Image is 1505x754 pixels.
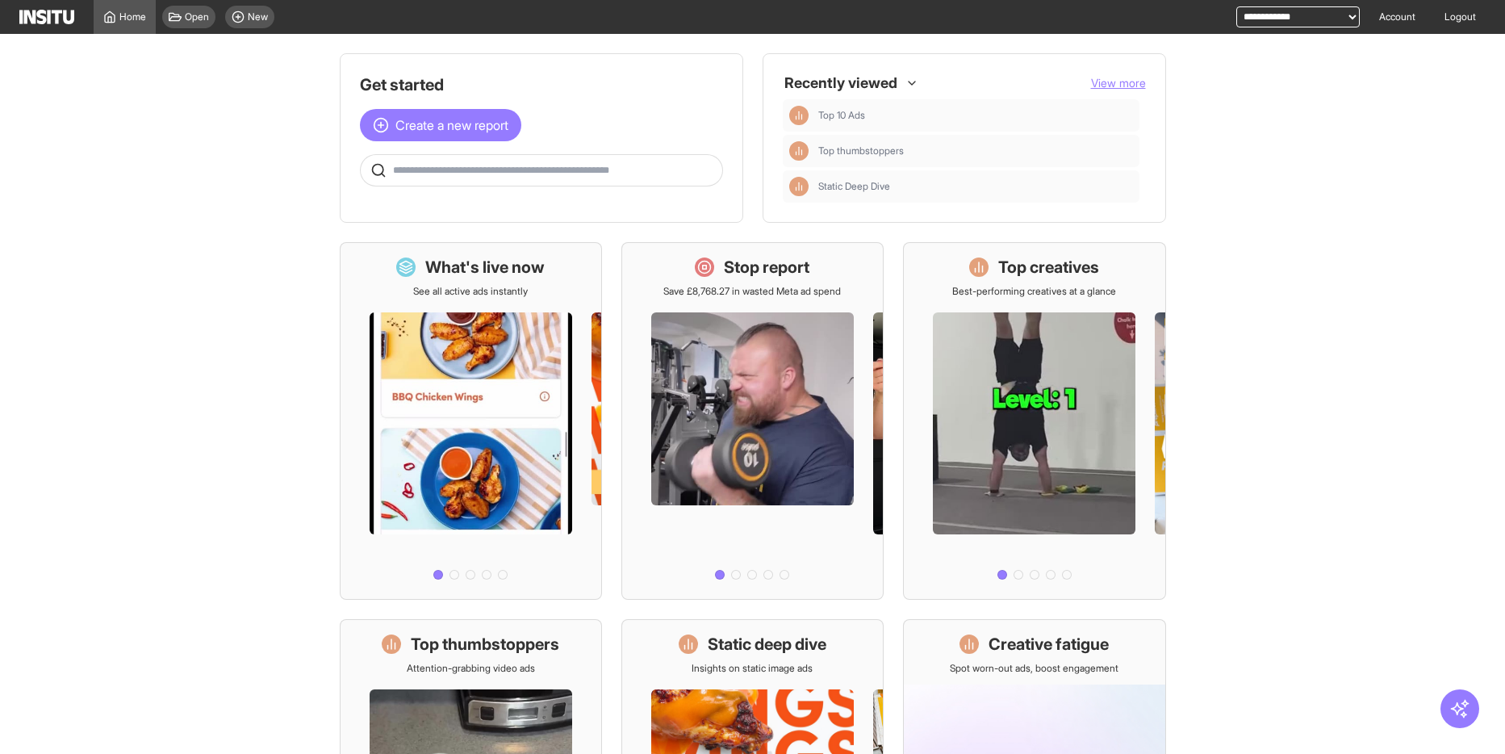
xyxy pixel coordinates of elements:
[692,662,813,675] p: Insights on static image ads
[952,285,1116,298] p: Best-performing creatives at a glance
[998,256,1099,279] h1: Top creatives
[185,10,209,23] span: Open
[119,10,146,23] span: Home
[621,242,884,600] a: Stop reportSave £8,768.27 in wasted Meta ad spend
[1091,76,1146,90] span: View more
[789,177,809,196] div: Insights
[360,73,723,96] h1: Get started
[724,256,809,279] h1: Stop report
[413,285,528,298] p: See all active ads instantly
[407,662,535,675] p: Attention-grabbing video ads
[818,109,865,122] span: Top 10 Ads
[248,10,268,23] span: New
[818,145,1133,157] span: Top thumbstoppers
[411,633,559,656] h1: Top thumbstoppers
[789,106,809,125] div: Insights
[19,10,74,24] img: Logo
[395,115,508,135] span: Create a new report
[425,256,545,279] h1: What's live now
[818,145,904,157] span: Top thumbstoppers
[818,109,1133,122] span: Top 10 Ads
[789,141,809,161] div: Insights
[903,242,1165,600] a: Top creativesBest-performing creatives at a glance
[818,180,890,193] span: Static Deep Dive
[708,633,826,656] h1: Static deep dive
[360,109,521,141] button: Create a new report
[663,285,841,298] p: Save £8,768.27 in wasted Meta ad spend
[1091,75,1146,91] button: View more
[818,180,1133,193] span: Static Deep Dive
[340,242,602,600] a: What's live nowSee all active ads instantly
